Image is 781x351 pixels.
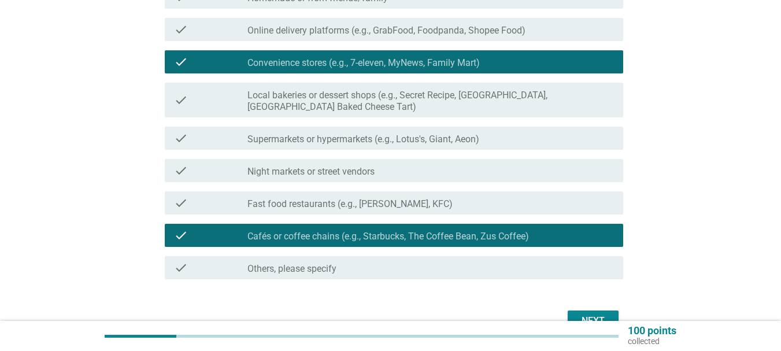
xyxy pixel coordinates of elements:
[247,57,480,69] label: Convenience stores (e.g., 7-eleven, MyNews, Family Mart)
[247,231,529,242] label: Cafés or coffee chains (e.g., Starbucks, The Coffee Bean, Zus Coffee)
[628,326,676,336] p: 100 points
[174,228,188,242] i: check
[247,198,453,210] label: Fast food restaurants (e.g., [PERSON_NAME], KFC)
[628,336,676,346] p: collected
[174,261,188,275] i: check
[247,166,375,178] label: Night markets or street vendors
[174,196,188,210] i: check
[577,314,609,328] div: Next
[247,263,336,275] label: Others, please specify
[568,311,619,331] button: Next
[247,90,614,113] label: Local bakeries or dessert shops (e.g., Secret Recipe, [GEOGRAPHIC_DATA], [GEOGRAPHIC_DATA] Baked ...
[174,87,188,113] i: check
[247,25,525,36] label: Online delivery platforms (e.g., GrabFood, Foodpanda, Shopee Food)
[174,23,188,36] i: check
[174,55,188,69] i: check
[174,164,188,178] i: check
[247,134,479,145] label: Supermarkets or hypermarkets (e.g., Lotus's, Giant, Aeon)
[174,131,188,145] i: check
